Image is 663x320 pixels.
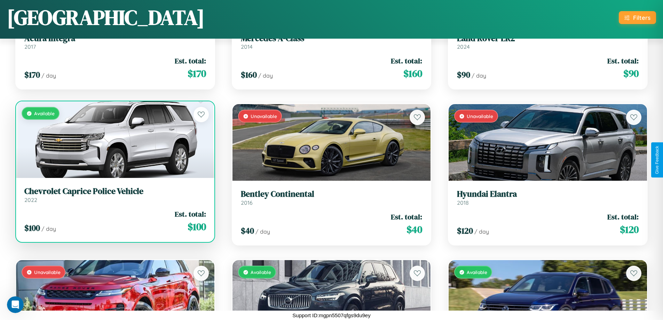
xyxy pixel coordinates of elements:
span: Unavailable [467,113,493,119]
span: $ 100 [24,222,40,234]
span: / day [41,72,56,79]
span: 2016 [241,199,253,206]
span: Unavailable [34,269,61,275]
span: Est. total: [175,56,206,66]
span: Est. total: [175,209,206,219]
span: $ 90 [623,67,639,80]
a: Chevrolet Caprice Police Vehicle2022 [24,186,206,203]
span: / day [258,72,273,79]
span: Unavailable [251,113,277,119]
span: Available [251,269,271,275]
a: Land Rover LR22024 [457,33,639,50]
span: 2024 [457,43,470,50]
h3: Bentley Continental [241,189,423,199]
span: / day [41,225,56,232]
h3: Chevrolet Caprice Police Vehicle [24,186,206,196]
button: Filters [619,11,656,24]
iframe: Intercom live chat [7,296,24,313]
span: Est. total: [391,56,422,66]
h1: [GEOGRAPHIC_DATA] [7,3,205,32]
span: $ 160 [241,69,257,80]
span: 2014 [241,43,253,50]
span: Available [34,110,55,116]
span: $ 40 [407,223,422,236]
span: 2018 [457,199,469,206]
span: Est. total: [391,212,422,222]
span: $ 40 [241,225,254,236]
span: 2017 [24,43,36,50]
span: Est. total: [607,56,639,66]
h3: Hyundai Elantra [457,189,639,199]
span: $ 120 [620,223,639,236]
span: $ 120 [457,225,473,236]
span: / day [255,228,270,235]
a: Bentley Continental2016 [241,189,423,206]
a: Hyundai Elantra2018 [457,189,639,206]
a: Mercedes A-Class2014 [241,33,423,50]
span: Est. total: [607,212,639,222]
span: $ 160 [403,67,422,80]
span: / day [474,228,489,235]
span: $ 100 [188,220,206,234]
span: Available [467,269,487,275]
span: $ 90 [457,69,470,80]
span: $ 170 [188,67,206,80]
span: 2022 [24,196,37,203]
span: / day [472,72,486,79]
a: Acura Integra2017 [24,33,206,50]
p: Support ID: mgpn5507qfgs9du9ey [292,311,370,320]
span: $ 170 [24,69,40,80]
div: Filters [633,14,650,21]
div: Give Feedback [655,146,660,174]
